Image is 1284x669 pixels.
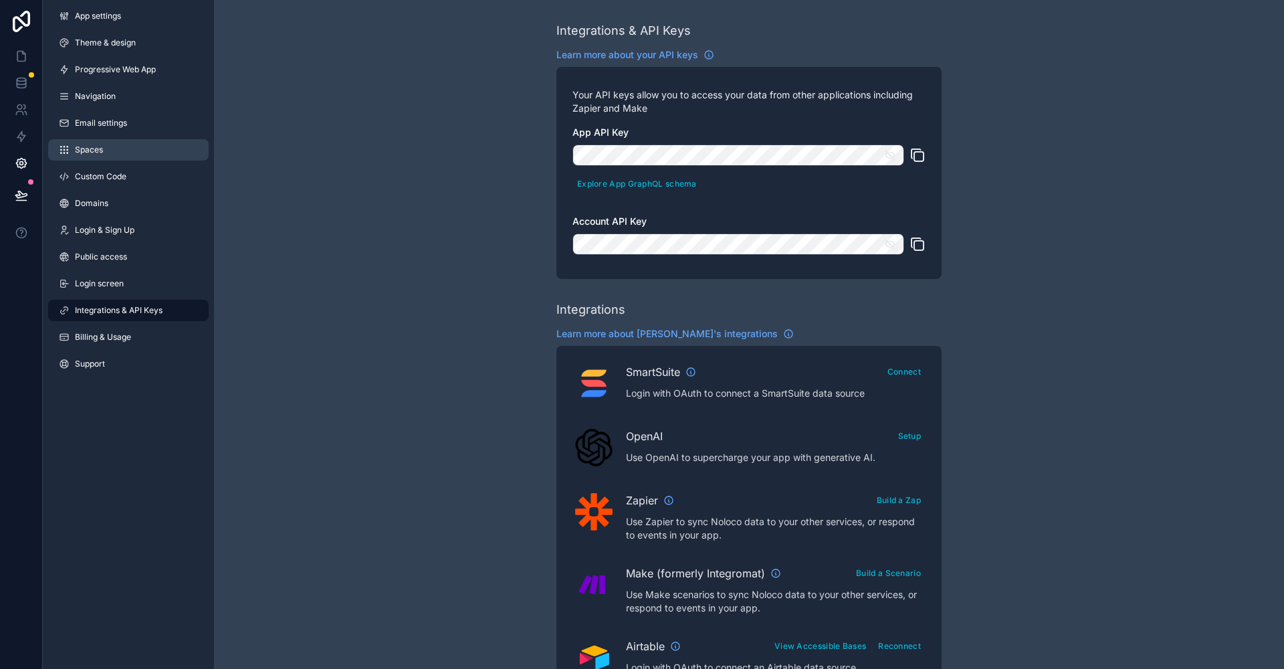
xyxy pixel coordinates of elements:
span: Login screen [75,278,124,289]
a: Login screen [48,273,209,294]
a: Spaces [48,139,209,161]
span: Navigation [75,91,116,102]
a: Billing & Usage [48,326,209,348]
a: App settings [48,5,209,27]
button: Reconnect [873,636,926,656]
a: Domains [48,193,209,214]
span: Theme & design [75,37,136,48]
span: Integrations & API Keys [75,305,163,316]
span: OpenAI [626,428,663,444]
div: Integrations & API Keys [556,21,691,40]
a: Email settings [48,112,209,134]
img: SmartSuite [575,365,613,402]
span: SmartSuite [626,364,680,380]
p: Use Make scenarios to sync Noloco data to your other services, or respond to events in your app. [626,588,926,615]
span: Progressive Web App [75,64,156,75]
span: Custom Code [75,171,126,182]
a: Reconnect [873,638,926,652]
button: Setup [893,426,926,446]
a: Build a Zap [872,492,926,506]
a: Navigation [48,86,209,107]
a: Login & Sign Up [48,219,209,241]
span: Spaces [75,145,103,155]
p: Your API keys allow you to access your data from other applications including Zapier and Make [572,88,926,115]
span: Email settings [75,118,127,128]
span: Billing & Usage [75,332,131,343]
img: Zapier [575,493,613,531]
button: Explore App GraphQL schema [572,174,702,193]
span: Public access [75,252,127,262]
button: Build a Zap [872,490,926,510]
a: Explore App GraphQL schema [572,176,702,189]
a: Setup [893,428,926,442]
a: Theme & design [48,32,209,54]
a: View Accessible Bases [770,638,871,652]
span: Zapier [626,492,658,508]
a: Build a Scenario [851,565,926,579]
img: OpenAI [575,429,613,466]
span: Domains [75,198,108,209]
span: Airtable [626,638,665,654]
span: Account API Key [572,215,647,227]
a: Integrations & API Keys [48,300,209,321]
span: Support [75,359,105,369]
a: Progressive Web App [48,59,209,80]
p: Login with OAuth to connect a SmartSuite data source [626,387,926,400]
span: App API Key [572,126,629,138]
span: Learn more about [PERSON_NAME]'s integrations [556,327,778,341]
span: Login & Sign Up [75,225,134,235]
button: Build a Scenario [851,563,926,583]
a: Connect [883,364,926,377]
div: Integrations [556,300,625,319]
button: Connect [883,362,926,381]
span: App settings [75,11,121,21]
p: Use Zapier to sync Noloco data to your other services, or respond to events in your app. [626,515,926,542]
a: Support [48,353,209,375]
a: Learn more about your API keys [556,48,714,62]
a: Custom Code [48,166,209,187]
a: Public access [48,246,209,268]
p: Use OpenAI to supercharge your app with generative AI. [626,451,926,464]
a: Learn more about [PERSON_NAME]'s integrations [556,327,794,341]
img: Make (formerly Integromat) [575,566,613,603]
span: Learn more about your API keys [556,48,698,62]
span: Make (formerly Integromat) [626,565,765,581]
button: View Accessible Bases [770,636,871,656]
